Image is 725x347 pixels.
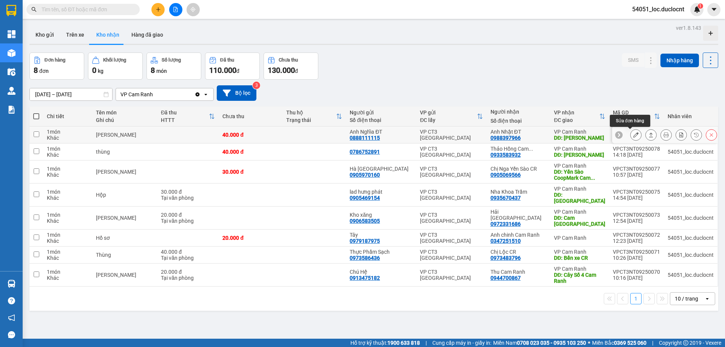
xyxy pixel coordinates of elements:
[8,280,15,288] img: warehouse-icon
[157,106,219,126] th: Toggle SortBy
[554,266,605,272] div: VP Cam Ranh
[426,339,427,347] span: |
[161,212,215,218] div: 20.000 đ
[668,169,714,175] div: 54051_loc.duclocnt
[96,132,153,138] div: Món
[491,269,546,275] div: Thu Cam Ranh
[529,146,533,152] span: ...
[31,7,37,12] span: search
[432,339,491,347] span: Cung cấp máy in - giấy in:
[45,57,65,63] div: Đơn hàng
[613,189,660,195] div: VPCT3NT09250075
[554,169,605,181] div: DĐ: Yến Sào CoopMark Cam Ranh
[660,54,699,67] button: Nhập hàng
[622,53,645,67] button: SMS
[613,146,660,152] div: VPCT3NT09250078
[613,232,660,238] div: VPCT3NT09250072
[350,339,420,347] span: Hỗ trợ kỹ thuật:
[491,255,521,261] div: 0973483796
[147,52,201,80] button: Số lượng8món
[8,314,15,321] span: notification
[630,293,642,304] button: 1
[613,109,654,116] div: Mã GD
[222,235,278,241] div: 20.000 đ
[699,3,702,9] span: 1
[630,129,642,140] div: Sửa đơn hàng
[491,238,521,244] div: 0347251510
[47,269,88,275] div: 1 món
[268,66,295,75] span: 130.000
[34,66,38,75] span: 8
[151,66,155,75] span: 8
[588,341,590,344] span: ⚪️
[350,238,380,244] div: 0979187975
[420,117,477,123] div: ĐC lấy
[420,109,477,116] div: VP gửi
[491,135,521,141] div: 0988397966
[151,3,165,16] button: plus
[387,340,420,346] strong: 1900 633 818
[416,106,486,126] th: Toggle SortBy
[350,149,380,155] div: 0786752891
[96,215,153,221] div: Món
[491,232,546,238] div: Anh chinh Cam Ranh
[47,129,88,135] div: 1 món
[161,218,215,224] div: Tại văn phòng
[222,113,278,119] div: Chưa thu
[47,212,88,218] div: 1 món
[350,232,412,238] div: Tây
[554,117,599,123] div: ĐC giao
[613,195,660,201] div: 14:54 [DATE]
[96,109,153,116] div: Tên món
[8,68,15,76] img: warehouse-icon
[491,129,546,135] div: Anh Nhật ĐT
[614,340,646,346] strong: 0369 525 060
[626,5,690,14] span: 54051_loc.duclocnt
[350,275,380,281] div: 0913475182
[420,249,483,261] div: VP CT3 [GEOGRAPHIC_DATA]
[187,3,200,16] button: aim
[350,255,380,261] div: 0973586436
[98,68,103,74] span: kg
[554,209,605,215] div: VP Cam Ranh
[205,52,260,80] button: Đã thu110.000đ
[554,192,605,204] div: DĐ: chợ cam đức
[491,275,521,281] div: 0944700867
[704,296,710,302] svg: open
[8,106,15,114] img: solution-icon
[96,252,153,258] div: Thùng
[592,339,646,347] span: Miền Bắc
[350,109,412,116] div: Người gửi
[491,166,546,172] div: Chị Nga Yến Sào CR
[286,109,336,116] div: Thu hộ
[554,152,605,158] div: DĐ: Cam Ranh
[47,135,88,141] div: Khác
[613,238,660,244] div: 12:23 [DATE]
[161,255,215,261] div: Tại văn phòng
[156,7,161,12] span: plus
[96,169,153,175] div: Món
[30,88,112,100] input: Select a date range.
[161,117,209,123] div: HTTT
[491,209,546,221] div: Hải cam phuc bắc
[350,249,412,255] div: Thực Phẩm Sạch
[47,238,88,244] div: Khác
[350,195,380,201] div: 0905469154
[8,297,15,304] span: question-circle
[60,26,90,44] button: Trên xe
[47,113,88,119] div: Chi tiết
[420,212,483,224] div: VP CT3 [GEOGRAPHIC_DATA]
[554,235,605,241] div: VP Cam Ranh
[47,218,88,224] div: Khác
[8,331,15,338] span: message
[610,115,650,127] div: Sửa đơn hàng
[161,275,215,281] div: Tại văn phòng
[47,189,88,195] div: 1 món
[222,149,278,155] div: 40.000 đ
[491,152,521,158] div: 0933583932
[668,149,714,155] div: 54051_loc.duclocnt
[703,26,718,41] div: Tạo kho hàng mới
[6,5,16,16] img: logo-vxr
[554,272,605,284] div: DĐ: Cây Số 4 Cam Ranh
[8,49,15,57] img: warehouse-icon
